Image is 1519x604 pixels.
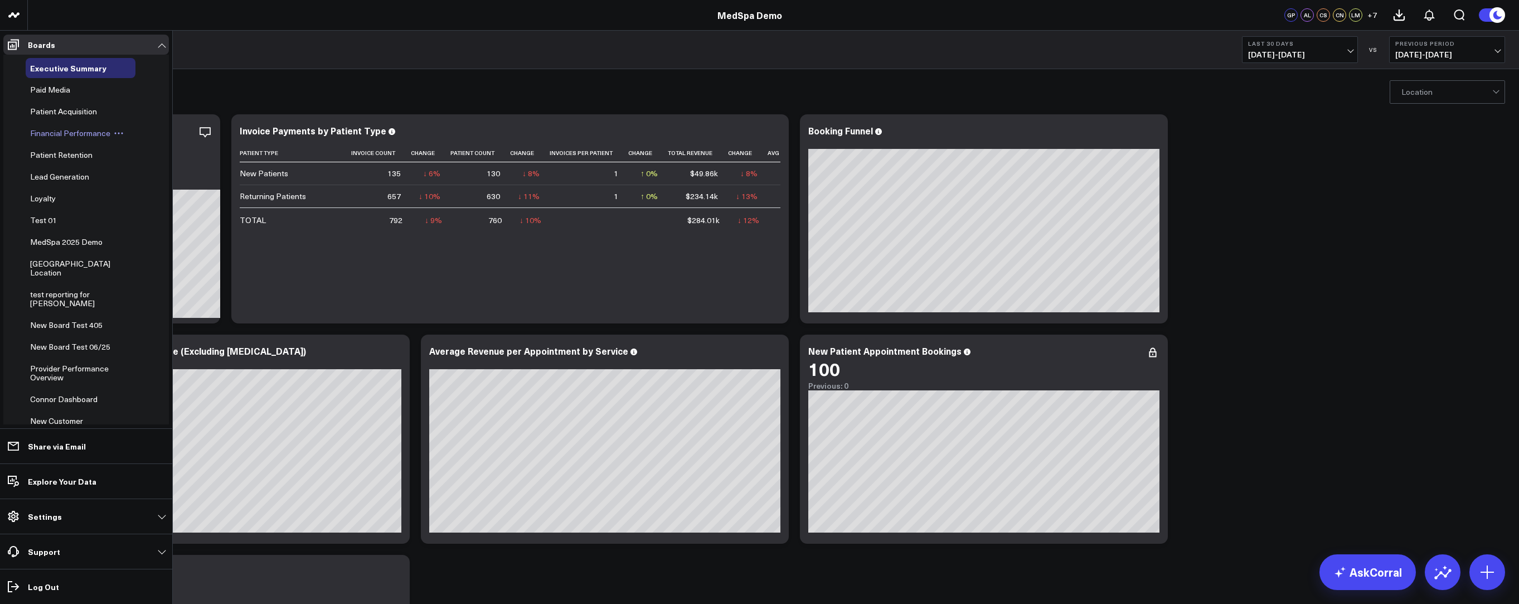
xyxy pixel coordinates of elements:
a: Connor Dashboard [30,395,98,404]
span: New Board Test 405 [30,320,103,330]
div: CS [1317,8,1330,22]
span: MedSpa 2025 Demo [30,236,103,247]
p: Settings [28,512,62,521]
div: ↓ 11% [518,191,540,202]
div: ↑ 0% [640,168,658,179]
a: MedSpa Demo [717,9,782,21]
span: Executive Summary [30,62,106,74]
p: Explore Your Data [28,477,96,486]
th: Change [728,144,768,162]
th: Invoice Count [351,144,411,162]
p: Support [28,547,60,556]
div: New Patients [240,168,288,179]
div: 1 [614,168,618,179]
a: Log Out [3,577,169,597]
a: New Board Test 06/25 [30,342,110,351]
div: ↓ 10% [520,215,541,226]
a: New Customer [30,417,83,426]
span: Patient Retention [30,149,93,160]
a: Test 01 [30,216,57,225]
a: Provider Performance Overview [30,364,122,382]
div: $49.86k [690,168,718,179]
div: TOTAL [240,215,266,226]
a: test reporting for [PERSON_NAME] [30,290,123,308]
a: MedSpa 2025 Demo [30,238,103,247]
th: Invoices Per Patient [550,144,628,162]
th: Total Revenue [668,144,728,162]
div: 1 [614,191,618,202]
div: ↑ 0% [640,191,658,202]
div: 792 [389,215,402,226]
div: 760 [488,215,502,226]
div: New Patient Appointment Bookings [808,345,962,357]
div: GP [1284,8,1298,22]
span: New Board Test 06/25 [30,341,110,352]
p: Share via Email [28,442,86,451]
div: ↓ 8% [740,168,758,179]
div: Average Revenue per Appointment by Service [429,345,628,357]
div: 130 [487,168,500,179]
div: 100 [808,359,840,379]
div: ↓ 8% [522,168,540,179]
a: New Board Test 405 [30,321,103,330]
a: Patient Acquisition [30,107,97,116]
a: Lead Generation [30,172,89,181]
a: Executive Summary [30,64,106,73]
div: VS [1363,46,1384,53]
b: Previous Period [1395,40,1499,47]
div: LM [1349,8,1362,22]
span: Financial Performance [30,128,110,138]
th: Avg Invoice Revenue [768,144,846,162]
span: [GEOGRAPHIC_DATA] Location [30,258,110,278]
div: $234.14k [686,191,718,202]
a: [GEOGRAPHIC_DATA] Location [30,259,122,277]
div: ↓ 12% [737,215,759,226]
a: Patient Retention [30,151,93,160]
span: [DATE] - [DATE] [1248,50,1352,59]
span: Loyalty [30,193,56,204]
div: Invoice Payments by Patient Type [240,124,386,137]
th: Change [628,144,668,162]
th: Patient Count [450,144,510,162]
div: 630 [487,191,500,202]
p: Log Out [28,582,59,591]
span: [DATE] - [DATE] [1395,50,1499,59]
th: Change [411,144,450,162]
p: Boards [28,40,55,49]
div: 657 [387,191,401,202]
div: ↓ 13% [736,191,758,202]
th: Change [510,144,550,162]
th: Patient Type [240,144,351,162]
a: AskCorral [1319,554,1416,590]
div: Average LTV by Initial Service (Excluding [MEDICAL_DATA]) [50,345,306,357]
div: ↓ 6% [423,168,440,179]
div: ↓ 10% [419,191,440,202]
div: CN [1333,8,1346,22]
span: Connor Dashboard [30,394,98,404]
b: Last 30 Days [1248,40,1352,47]
div: ↓ 9% [425,215,442,226]
span: Test 01 [30,215,57,225]
span: New Customer [30,415,83,426]
a: Loyalty [30,194,56,203]
span: Patient Acquisition [30,106,97,117]
div: Booking Funnel [808,124,873,137]
span: Provider Performance Overview [30,363,109,383]
div: AL [1300,8,1314,22]
span: test reporting for [PERSON_NAME] [30,289,95,308]
button: Last 30 Days[DATE]-[DATE] [1242,36,1358,63]
span: + 7 [1367,11,1377,19]
a: Financial Performance [30,129,110,138]
div: Returning Patients [240,191,306,202]
div: Previous: 0 [808,381,1159,390]
a: Paid Media [30,85,70,94]
button: +7 [1365,8,1379,22]
div: 135 [387,168,401,179]
span: Paid Media [30,84,70,95]
button: Previous Period[DATE]-[DATE] [1389,36,1505,63]
div: $284.01k [687,215,720,226]
span: Lead Generation [30,171,89,182]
